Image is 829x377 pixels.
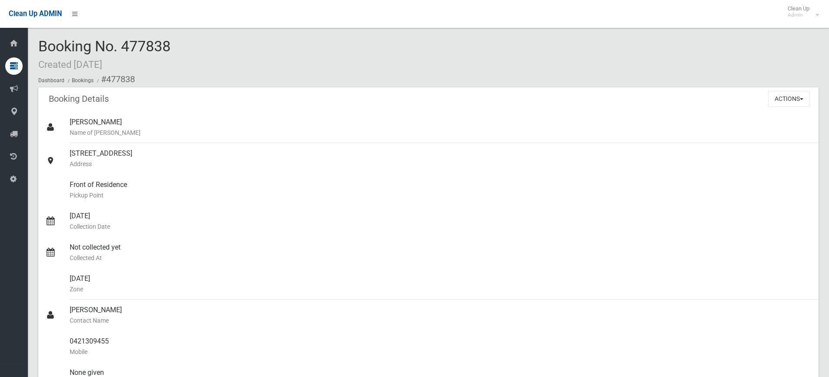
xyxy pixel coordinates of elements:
small: Pickup Point [70,190,812,200]
div: [PERSON_NAME] [70,112,812,143]
small: Name of [PERSON_NAME] [70,127,812,138]
a: Bookings [72,77,94,83]
div: 0421309455 [70,331,812,362]
div: [STREET_ADDRESS] [70,143,812,174]
div: [PERSON_NAME] [70,300,812,331]
div: Front of Residence [70,174,812,206]
li: #477838 [95,71,135,87]
a: Dashboard [38,77,64,83]
small: Contact Name [70,315,812,326]
header: Booking Details [38,90,119,107]
small: Address [70,159,812,169]
span: Clean Up [783,5,818,18]
span: Booking No. 477838 [38,37,171,71]
small: Collection Date [70,221,812,232]
small: Admin [788,12,809,18]
button: Actions [768,91,810,107]
small: Created [DATE] [38,59,102,70]
span: Clean Up ADMIN [9,10,62,18]
div: [DATE] [70,268,812,300]
div: Not collected yet [70,237,812,268]
small: Zone [70,284,812,294]
div: [DATE] [70,206,812,237]
small: Mobile [70,347,812,357]
small: Collected At [70,253,812,263]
